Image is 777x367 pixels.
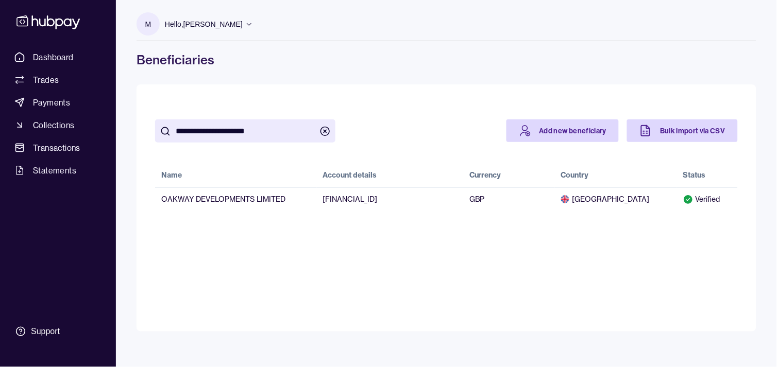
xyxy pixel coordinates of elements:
[145,19,151,30] p: M
[10,321,106,342] a: Support
[33,119,74,131] span: Collections
[10,138,106,157] a: Transactions
[683,170,706,180] div: Status
[137,51,756,68] h1: Beneficiaries
[10,161,106,180] a: Statements
[10,116,106,134] a: Collections
[33,96,70,109] span: Payments
[469,170,501,180] div: Currency
[33,74,59,86] span: Trades
[561,194,671,204] span: [GEOGRAPHIC_DATA]
[323,170,377,180] div: Account details
[10,48,106,66] a: Dashboard
[10,71,106,89] a: Trades
[33,164,76,177] span: Statements
[506,119,619,142] a: Add new beneficiary
[33,142,80,154] span: Transactions
[317,187,463,211] td: [FINANCIAL_ID]
[627,119,738,142] a: Bulk import via CSV
[165,19,243,30] p: Hello, [PERSON_NAME]
[155,187,317,211] td: OAKWAY DEVELOPMENTS LIMITED
[683,194,732,204] div: Verified
[33,51,74,63] span: Dashboard
[463,187,555,211] td: GBP
[31,326,60,337] div: Support
[10,93,106,112] a: Payments
[176,119,315,143] input: search
[561,170,589,180] div: Country
[161,170,182,180] div: Name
